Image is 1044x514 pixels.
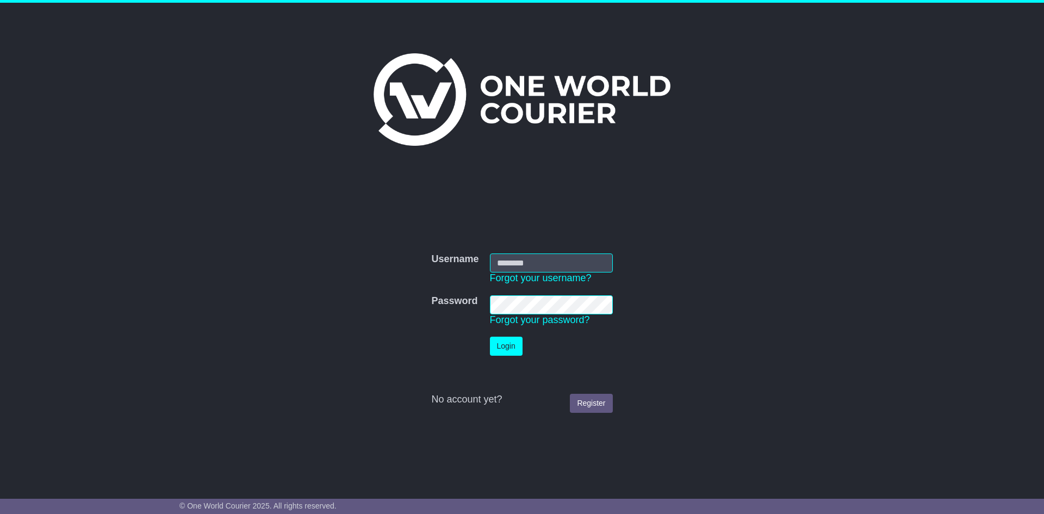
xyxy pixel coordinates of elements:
img: One World [374,53,670,146]
label: Username [431,253,478,265]
span: © One World Courier 2025. All rights reserved. [179,501,337,510]
a: Forgot your password? [490,314,590,325]
label: Password [431,295,477,307]
div: No account yet? [431,394,612,406]
a: Register [570,394,612,413]
button: Login [490,337,523,356]
a: Forgot your username? [490,273,592,283]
